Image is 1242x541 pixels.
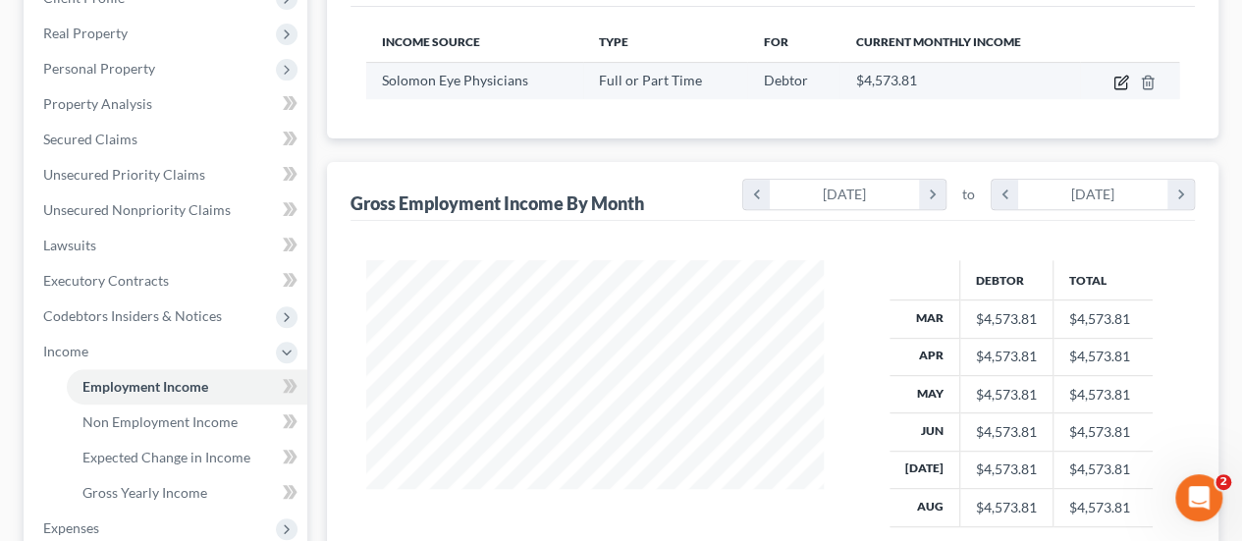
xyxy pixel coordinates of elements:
[27,157,307,192] a: Unsecured Priority Claims
[890,413,960,451] th: Jun
[763,34,787,49] span: For
[890,451,960,488] th: [DATE]
[82,378,208,395] span: Employment Income
[1053,260,1153,299] th: Total
[43,519,99,536] span: Expenses
[976,385,1037,405] div: $4,573.81
[1167,180,1194,209] i: chevron_right
[27,192,307,228] a: Unsecured Nonpriority Claims
[1053,451,1153,488] td: $4,573.81
[962,185,975,204] span: to
[43,25,128,41] span: Real Property
[27,86,307,122] a: Property Analysis
[890,489,960,526] th: Aug
[976,347,1037,366] div: $4,573.81
[992,180,1018,209] i: chevron_left
[890,300,960,338] th: Mar
[1018,180,1168,209] div: [DATE]
[27,122,307,157] a: Secured Claims
[770,180,920,209] div: [DATE]
[82,484,207,501] span: Gross Yearly Income
[43,272,169,289] span: Executory Contracts
[43,131,137,147] span: Secured Claims
[1053,338,1153,375] td: $4,573.81
[855,34,1020,49] span: Current Monthly Income
[1053,413,1153,451] td: $4,573.81
[919,180,945,209] i: chevron_right
[67,405,307,440] a: Non Employment Income
[27,228,307,263] a: Lawsuits
[890,375,960,412] th: May
[976,309,1037,329] div: $4,573.81
[43,307,222,324] span: Codebtors Insiders & Notices
[599,34,628,49] span: Type
[43,95,152,112] span: Property Analysis
[976,422,1037,442] div: $4,573.81
[43,60,155,77] span: Personal Property
[890,338,960,375] th: Apr
[43,343,88,359] span: Income
[382,34,480,49] span: Income Source
[67,369,307,405] a: Employment Income
[599,72,702,88] span: Full or Part Time
[43,237,96,253] span: Lawsuits
[1053,300,1153,338] td: $4,573.81
[959,260,1053,299] th: Debtor
[1053,489,1153,526] td: $4,573.81
[763,72,807,88] span: Debtor
[976,460,1037,479] div: $4,573.81
[1175,474,1222,521] iframe: Intercom live chat
[67,440,307,475] a: Expected Change in Income
[351,191,644,215] div: Gross Employment Income By Month
[43,166,205,183] span: Unsecured Priority Claims
[382,72,528,88] span: Solomon Eye Physicians
[855,72,916,88] span: $4,573.81
[82,449,250,465] span: Expected Change in Income
[976,498,1037,517] div: $4,573.81
[82,413,238,430] span: Non Employment Income
[1215,474,1231,490] span: 2
[27,263,307,298] a: Executory Contracts
[67,475,307,511] a: Gross Yearly Income
[43,201,231,218] span: Unsecured Nonpriority Claims
[743,180,770,209] i: chevron_left
[1053,375,1153,412] td: $4,573.81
